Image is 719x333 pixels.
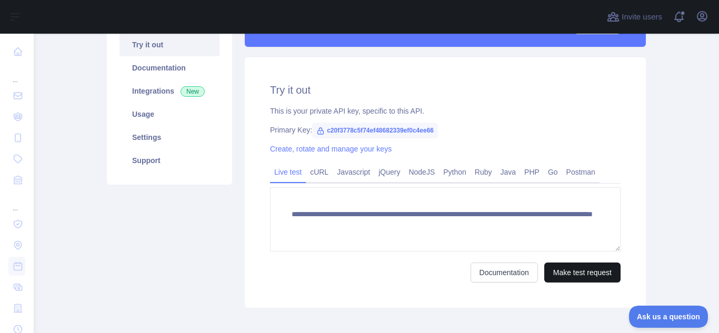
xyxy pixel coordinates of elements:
[312,123,438,138] span: c20f3778c5f74ef48682339ef0c4ee66
[270,164,306,180] a: Live test
[270,145,392,153] a: Create, rotate and manage your keys
[520,164,544,180] a: PHP
[471,164,496,180] a: Ruby
[8,63,25,84] div: ...
[544,263,621,282] button: Make test request
[119,33,219,56] a: Try it out
[496,164,521,180] a: Java
[471,263,538,282] a: Documentation
[270,106,621,116] div: This is your private API key, specific to this API.
[622,11,662,23] span: Invite users
[605,8,664,25] button: Invite users
[333,164,374,180] a: Javascript
[119,149,219,172] a: Support
[119,79,219,103] a: Integrations New
[306,164,333,180] a: cURL
[544,164,562,180] a: Go
[119,126,219,149] a: Settings
[181,86,205,97] span: New
[270,125,621,135] div: Primary Key:
[629,306,708,328] iframe: Toggle Customer Support
[270,83,621,97] h2: Try it out
[119,103,219,126] a: Usage
[8,191,25,213] div: ...
[439,164,471,180] a: Python
[374,164,404,180] a: jQuery
[119,56,219,79] a: Documentation
[562,164,600,180] a: Postman
[404,164,439,180] a: NodeJS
